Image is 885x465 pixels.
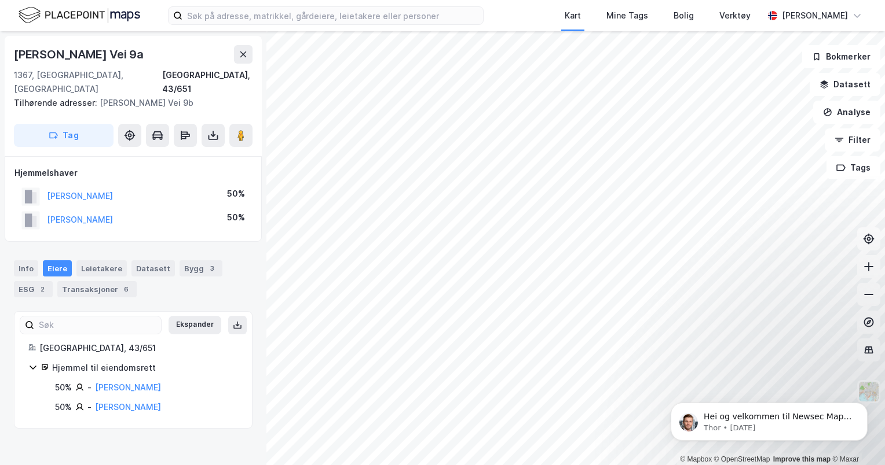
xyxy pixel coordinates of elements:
div: [PERSON_NAME] [782,9,848,23]
div: 50% [55,381,72,394]
div: [PERSON_NAME] Vei 9a [14,45,146,64]
div: [GEOGRAPHIC_DATA], 43/651 [162,68,253,96]
div: 1367, [GEOGRAPHIC_DATA], [GEOGRAPHIC_DATA] [14,68,162,96]
div: - [87,400,92,414]
div: 50% [55,400,72,414]
div: [PERSON_NAME] Vei 9b [14,96,243,110]
div: Mine Tags [606,9,648,23]
div: Leietakere [76,260,127,276]
div: Datasett [131,260,175,276]
div: Bolig [674,9,694,23]
div: Transaksjoner [57,281,137,297]
a: Improve this map [773,455,831,463]
div: 6 [120,283,132,295]
a: [PERSON_NAME] [95,382,161,392]
button: Filter [825,128,880,152]
button: Tags [827,156,880,179]
div: Hjemmel til eiendomsrett [52,361,238,375]
a: [PERSON_NAME] [95,402,161,412]
button: Datasett [810,73,880,96]
div: Info [14,260,38,276]
a: OpenStreetMap [714,455,770,463]
div: [GEOGRAPHIC_DATA], 43/651 [39,341,238,355]
span: Tilhørende adresser: [14,98,100,108]
div: - [87,381,92,394]
div: Verktøy [719,9,751,23]
button: Bokmerker [802,45,880,68]
div: Bygg [180,260,222,276]
div: 2 [36,283,48,295]
a: Mapbox [680,455,712,463]
button: Analyse [813,101,880,124]
input: Søk [34,316,161,334]
img: logo.f888ab2527a4732fd821a326f86c7f29.svg [19,5,140,25]
button: Tag [14,124,114,147]
div: Hjemmelshaver [14,166,252,180]
iframe: Intercom notifications message [653,378,885,459]
div: 3 [206,263,218,274]
div: ESG [14,281,53,297]
div: Eiere [43,260,72,276]
input: Søk på adresse, matrikkel, gårdeiere, leietakere eller personer [182,7,483,24]
div: 50% [227,211,245,224]
button: Ekspander [169,316,221,334]
div: Kart [565,9,581,23]
div: 50% [227,187,245,201]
